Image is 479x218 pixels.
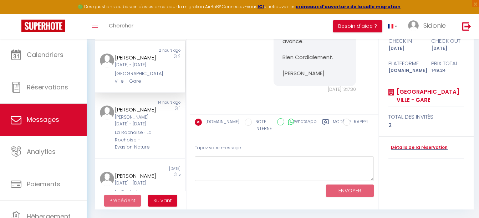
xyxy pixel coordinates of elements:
span: Réservations [27,83,68,92]
span: 1 [179,105,180,111]
div: [PERSON_NAME] [115,53,158,62]
button: Ouvrir le widget de chat LiveChat [6,3,27,24]
span: 5 [178,172,180,177]
img: ... [100,105,114,120]
div: [DATE] - [DATE] [115,180,158,187]
p: Bien Cordialement. [282,53,347,62]
div: check out [426,37,469,45]
div: 149.24 [426,67,469,74]
div: [GEOGRAPHIC_DATA] ville - Gare [115,70,158,85]
div: [DATE] - [DATE] [115,62,158,68]
span: Précédent [109,197,136,204]
img: ... [100,172,114,186]
div: [PERSON_NAME] [115,105,158,114]
div: 2 [388,121,464,130]
label: WhatsApp [284,118,317,126]
div: [DATE] [426,45,469,52]
span: Sidonie [423,21,446,30]
label: NOTE INTERNE [252,119,272,132]
a: Chercher [103,14,139,39]
div: Tapez votre message [195,139,374,157]
iframe: Chat [449,186,474,213]
div: [PERSON_NAME][DATE] - [DATE] [115,114,158,128]
button: ENVOYER [326,185,374,197]
span: Calendriers [27,50,63,59]
div: La Rochoise · La Rochoise - Evasion Nature [115,129,158,151]
div: total des invités [388,113,464,121]
div: 2 hours ago [140,48,185,53]
p: [PERSON_NAME] [282,69,347,78]
div: La Rochoise · La Rochoise - Evasion Nature [115,188,158,210]
label: Modèles [333,119,352,133]
a: [GEOGRAPHIC_DATA] ville - Gare [394,88,464,104]
a: Détails de la réservation [388,144,448,151]
label: [DOMAIN_NAME] [202,119,239,126]
img: Super Booking [21,20,65,32]
a: créneaux d'ouverture de la salle migration [296,4,401,10]
div: [DATE] [384,45,426,52]
a: ICI [258,4,264,10]
div: Prix total [426,59,469,68]
button: Besoin d'aide ? [333,20,382,32]
img: ... [408,20,419,31]
div: check in [384,37,426,45]
label: RAPPEL [350,119,368,126]
div: [DOMAIN_NAME] [384,67,426,74]
a: ... Sidonie [403,14,455,39]
button: Previous [104,195,141,207]
span: Suivant [153,197,172,204]
div: [DATE] [140,166,185,172]
img: ... [100,53,114,68]
span: Chercher [109,22,133,29]
button: Next [148,195,177,207]
span: Messages [27,115,59,124]
span: Paiements [27,180,60,188]
div: [PERSON_NAME] [115,172,158,180]
span: 2 [178,53,180,59]
span: Analytics [27,147,56,156]
div: Plateforme [384,59,426,68]
div: 14 hours ago [140,100,185,105]
img: logout [462,22,471,31]
div: [DATE] 13:17:30 [274,86,356,93]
